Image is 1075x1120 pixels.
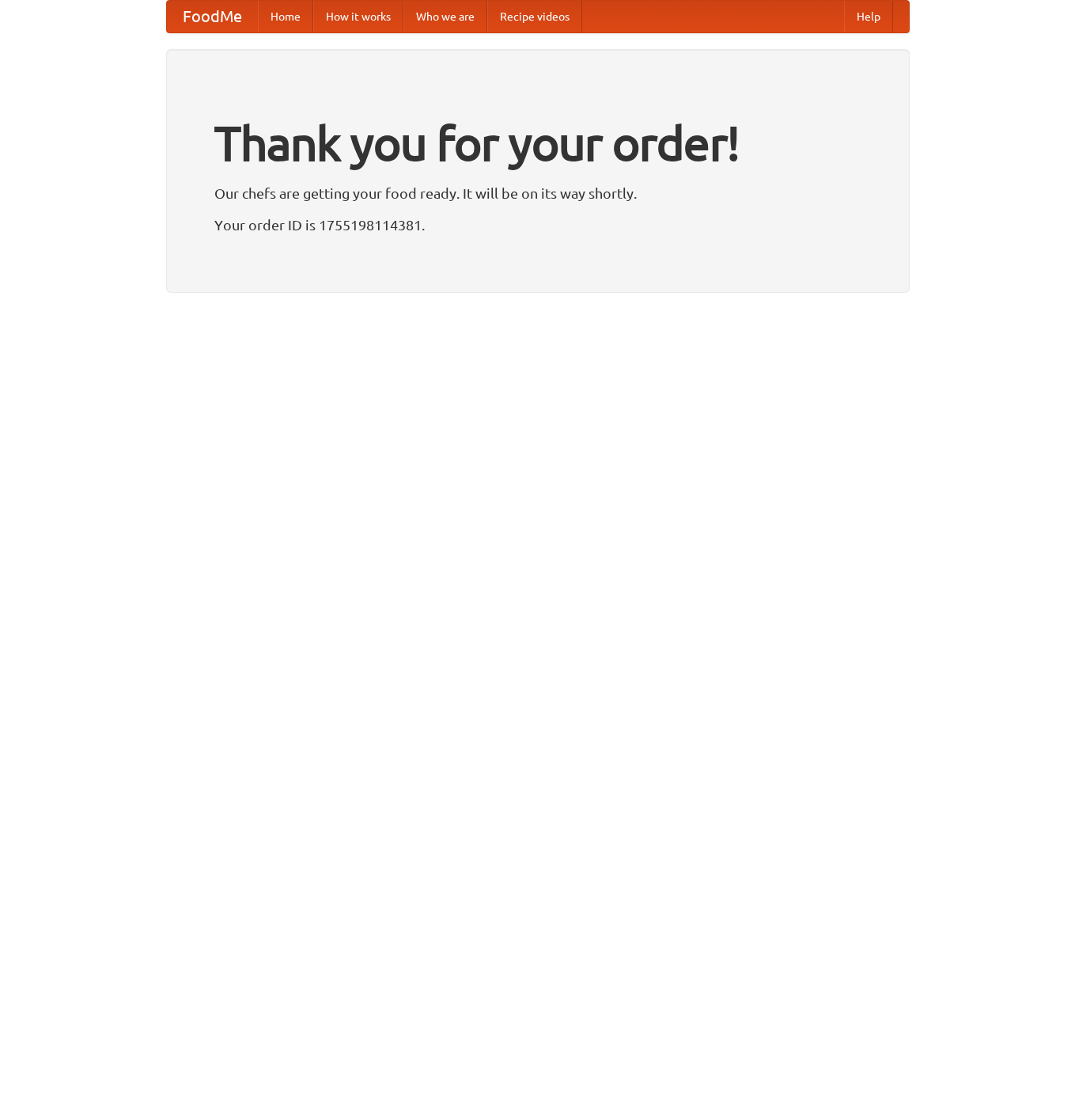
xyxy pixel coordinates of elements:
a: Who we are [403,1,487,32]
p: Your order ID is 1755198114381. [214,213,861,237]
p: Our chefs are getting your food ready. It will be on its way shortly. [214,181,861,205]
a: Help [844,1,893,32]
a: Home [258,1,313,32]
h1: Thank you for your order! [214,105,861,181]
a: Recipe videos [487,1,582,32]
a: How it works [313,1,403,32]
a: FoodMe [167,1,258,32]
